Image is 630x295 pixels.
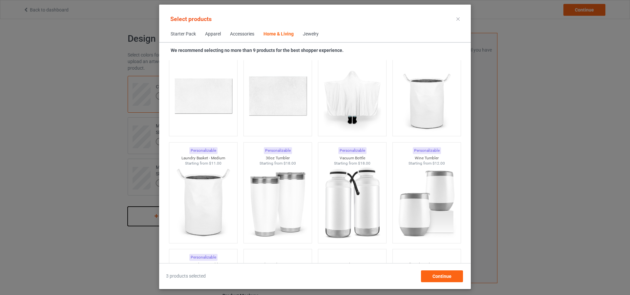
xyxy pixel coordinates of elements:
[171,48,344,53] strong: We recommend selecting no more than 9 products for the best shopper experience.
[209,161,221,166] span: $11.00
[166,26,200,42] span: Starter Pack
[323,166,382,240] img: regular.jpg
[166,273,206,280] span: 3 products selected
[169,161,238,166] div: Starting from
[318,155,387,161] div: Vacuum Bottle
[338,147,367,154] div: Personalizable
[248,59,307,133] img: regular.jpg
[174,59,233,133] img: regular.jpg
[283,161,296,166] span: $18.00
[244,262,312,268] div: Circle Acrylic Ornament
[421,270,463,282] div: Continue
[393,155,461,161] div: Wine Tumbler
[189,254,218,261] div: Personalizable
[413,147,441,154] div: Personalizable
[432,274,451,279] span: Continue
[205,31,221,37] div: Apparel
[169,155,238,161] div: Laundry Basket - Medium
[397,59,456,133] img: regular.jpg
[318,161,387,166] div: Starting from
[263,31,294,37] div: Home & Living
[358,161,370,166] span: $18.00
[170,15,212,22] span: Select products
[303,31,319,37] div: Jewelry
[230,31,254,37] div: Accessories
[169,262,238,268] div: 20oz Glitter Tumbler
[393,262,461,268] div: Scalloped Acrylic Ornament
[397,166,456,240] img: regular.jpg
[318,262,387,268] div: Star Acrylic Ornament
[248,166,307,240] img: regular.jpg
[264,147,292,154] div: Personalizable
[393,161,461,166] div: Starting from
[189,147,218,154] div: Personalizable
[244,155,312,161] div: 30oz Tumbler
[323,59,382,133] img: regular.jpg
[432,161,445,166] span: $12.00
[174,166,233,240] img: regular.jpg
[244,161,312,166] div: Starting from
